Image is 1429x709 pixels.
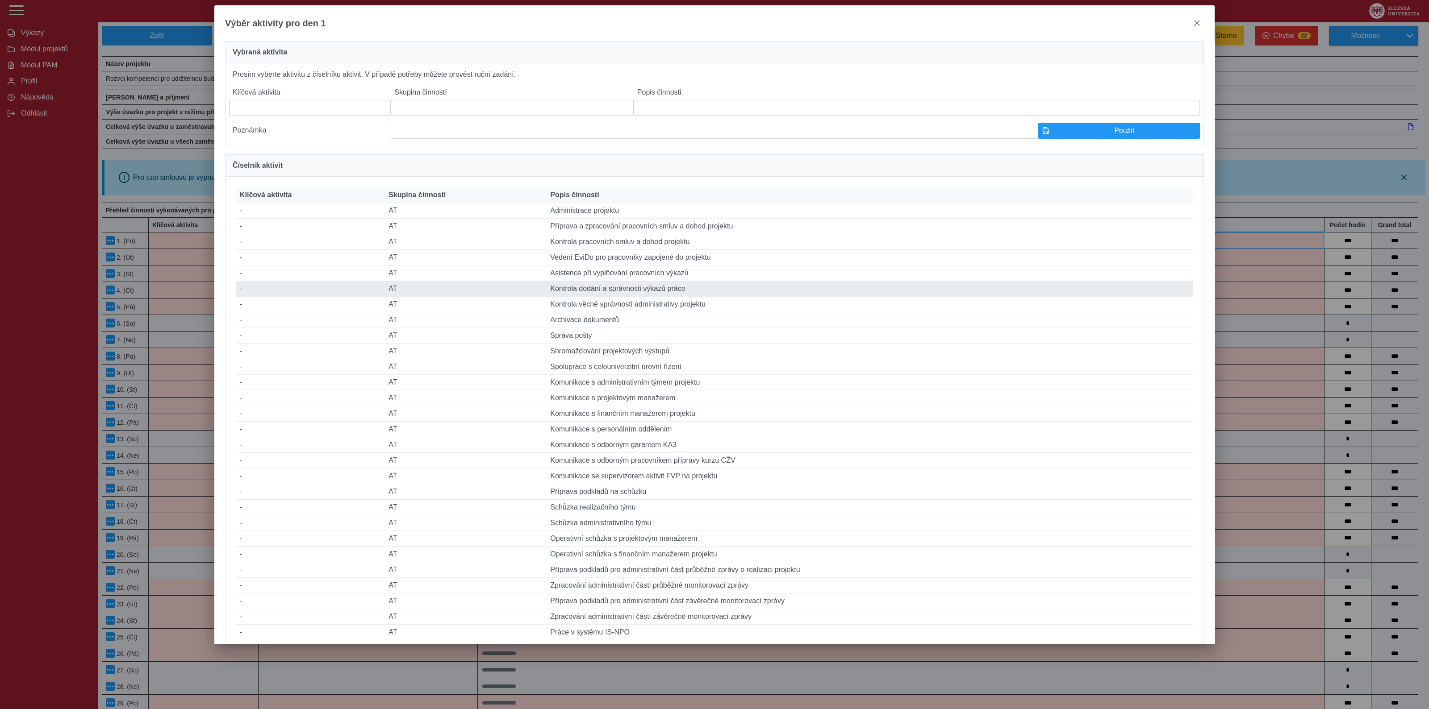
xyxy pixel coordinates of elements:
td: - [236,547,385,562]
td: Administrace projektu [547,203,1193,219]
td: AT [385,234,547,250]
button: Použít [1038,123,1200,139]
td: Zpracování dokumentace pro kontrolu projektu [547,640,1193,656]
td: AT [385,422,547,437]
span: Výběr aktivity pro den 1 [225,18,326,29]
span: Klíčová aktivita [240,191,292,199]
td: AT [385,453,547,469]
td: - [236,469,385,484]
label: Poznámka [229,123,391,139]
td: AT [385,265,547,281]
label: Popis činnosti [634,85,1200,100]
td: AT [385,484,547,500]
td: AT [385,390,547,406]
td: - [236,265,385,281]
td: AT [385,578,547,593]
td: Schůzka realizačního týmu [547,500,1193,515]
td: Komunikace s finančním manažerem projektu [547,406,1193,422]
td: AT [385,297,547,312]
td: - [236,515,385,531]
td: - [236,234,385,250]
td: AT [385,515,547,531]
td: Komunikace s odborným garantem KA3 [547,437,1193,453]
span: Použít [1053,127,1196,135]
td: - [236,500,385,515]
td: AT [385,437,547,453]
td: Komunikace se supervizorem aktivit FVP na projektu [547,469,1193,484]
td: - [236,593,385,609]
span: Popis činnosti [550,191,599,199]
td: - [236,531,385,547]
td: Archivace dokumentů [547,312,1193,328]
td: - [236,250,385,265]
td: Spolupráce s celouniverzitní úrovní řízení [547,359,1193,375]
td: - [236,359,385,375]
td: - [236,203,385,219]
td: - [236,484,385,500]
td: Vedení EviDo pro pracovníky zapojené do projektu [547,250,1193,265]
td: Komunikace s odborným pracovníkem přípravy kurzu CŽV [547,453,1193,469]
td: - [236,375,385,390]
td: Práce v systému IS-NPO [547,625,1193,640]
td: Správa pošty [547,328,1193,344]
td: AT [385,281,547,297]
td: - [236,640,385,656]
td: Kontrola pracovních smluv a dohod projektu [547,234,1193,250]
td: AT [385,328,547,344]
td: AT [385,500,547,515]
td: - [236,390,385,406]
td: Zpracování administrativní části průběžné monitorovací zprávy [547,578,1193,593]
td: Operativní schůzka s projektovým manažerem [547,531,1193,547]
td: - [236,562,385,578]
td: Zpracování administrativní části závěrečné monitorovací zprávy [547,609,1193,625]
td: AT [385,625,547,640]
div: Prosím vyberte aktivitu z číselníku aktivit. V případě potřeby můžete provést ruční zadání. [225,63,1204,146]
td: - [236,422,385,437]
td: Operativní schůzka s finančním manažerem projektu [547,547,1193,562]
td: AT [385,547,547,562]
td: AT [385,406,547,422]
td: Příprava podkladů pro administrativní část průběžné zprávy o realizaci projektu [547,562,1193,578]
td: - [236,281,385,297]
td: - [236,437,385,453]
td: Příprava a zpracování pracovních smluv a dohod projektu [547,219,1193,234]
td: AT [385,250,547,265]
td: AT [385,219,547,234]
td: - [236,328,385,344]
td: Komunikace s administrativním týmem projektu [547,375,1193,390]
span: Skupina činností [389,191,446,199]
td: Příprava podkladů pro administrativní část závěrečné monitorovací zprávy [547,593,1193,609]
td: Komunikace s personálním oddělením [547,422,1193,437]
td: AT [385,375,547,390]
td: AT [385,609,547,625]
td: - [236,312,385,328]
td: AT [385,344,547,359]
td: AT [385,593,547,609]
td: Schůzka administrativního týmu [547,515,1193,531]
td: Komunikace s projektovým manažerem [547,390,1193,406]
td: Shromažďování projektových výstupů [547,344,1193,359]
td: AT [385,359,547,375]
td: AT [385,312,547,328]
span: Číselník aktivit [233,162,283,169]
label: Klíčová aktivita [229,85,391,100]
td: - [236,219,385,234]
td: - [236,578,385,593]
td: Asistence při vyplňování pracovních výkazů [547,265,1193,281]
td: - [236,453,385,469]
td: AT [385,531,547,547]
td: - [236,297,385,312]
td: AT [385,469,547,484]
td: AT [385,640,547,656]
button: close [1190,16,1204,30]
td: AT [385,203,547,219]
td: - [236,609,385,625]
td: Kontrola věcné správnosti administrativy projektu [547,297,1193,312]
span: Vybraná aktivita [233,49,287,56]
td: - [236,344,385,359]
td: Kontrola dodání a správnosti výkazů práce [547,281,1193,297]
td: - [236,625,385,640]
td: - [236,406,385,422]
td: Příprava podkladů na schůzku [547,484,1193,500]
label: Skupina činností [391,85,634,100]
